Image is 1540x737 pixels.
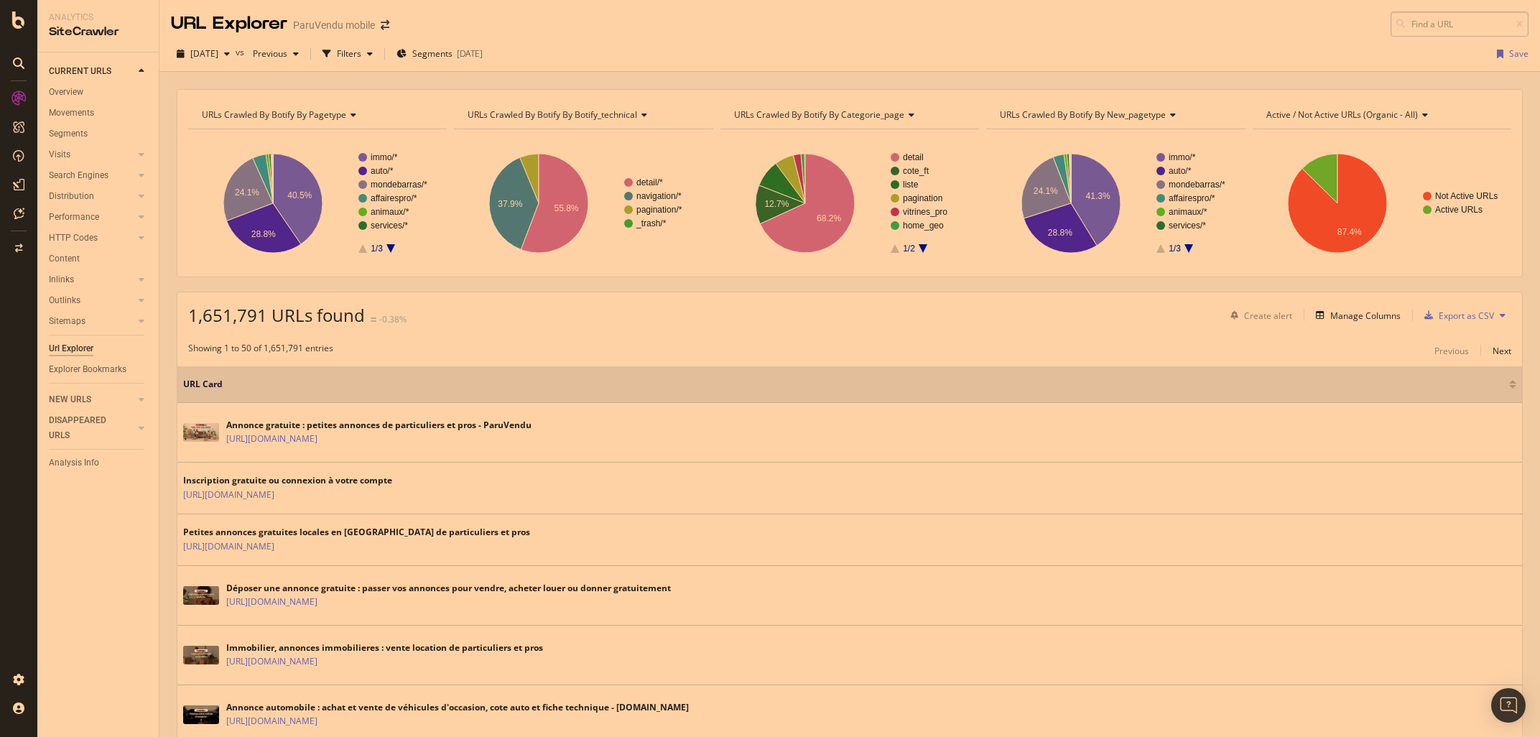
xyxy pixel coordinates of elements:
div: Analysis Info [49,455,99,471]
h4: URLs Crawled By Botify By botify_technical [465,103,700,126]
text: 87.4% [1337,227,1361,237]
text: animaux/* [1169,207,1207,217]
a: Performance [49,210,134,225]
text: auto/* [1169,166,1192,176]
div: Distribution [49,189,94,204]
svg: A chart. [720,141,979,266]
div: Inlinks [49,272,74,287]
button: Next [1493,342,1511,359]
a: [URL][DOMAIN_NAME] [226,595,317,609]
div: DISAPPEARED URLS [49,413,121,443]
svg: A chart. [986,141,1245,266]
span: URLs Crawled By Botify By pagetype [202,108,346,121]
div: Export as CSV [1439,310,1494,322]
div: Search Engines [49,168,108,183]
div: Create alert [1244,310,1292,322]
text: 24.1% [235,187,259,198]
span: URLs Crawled By Botify By categorie_page [734,108,904,121]
text: pagination [903,193,942,203]
text: 24.1% [1034,186,1058,196]
span: 2025 Sep. 12th [190,47,218,60]
div: Outlinks [49,293,80,308]
img: main image [183,646,219,664]
text: auto/* [371,166,394,176]
span: Previous [247,47,287,60]
div: Explorer Bookmarks [49,362,126,377]
text: immo/* [1169,152,1196,162]
div: NEW URLS [49,392,91,407]
div: Manage Columns [1330,310,1401,322]
a: NEW URLS [49,392,134,407]
text: 1/3 [371,244,383,254]
text: cote_ft [903,166,929,176]
a: Analysis Info [49,455,149,471]
div: Petites annonces gratuites locales en [GEOGRAPHIC_DATA] de particuliers et pros [183,526,530,539]
text: affairespro/* [371,193,417,203]
text: affairespro/* [1169,193,1215,203]
button: Filters [317,42,379,65]
text: mondebarras/* [371,180,427,190]
text: immo/* [371,152,398,162]
div: Segments [49,126,88,142]
div: Inscription gratuite ou connexion à votre compte [183,474,392,487]
h4: URLs Crawled By Botify By pagetype [199,103,434,126]
a: [URL][DOMAIN_NAME] [183,488,274,502]
div: CURRENT URLS [49,64,111,79]
a: Explorer Bookmarks [49,362,149,377]
button: Previous [1434,342,1469,359]
img: main image [183,705,219,724]
svg: A chart. [1253,141,1511,266]
text: 41.3% [1086,191,1110,201]
button: [DATE] [171,42,236,65]
text: animaux/* [371,207,409,217]
a: [URL][DOMAIN_NAME] [226,654,317,669]
text: 1/3 [1169,244,1181,254]
div: Annonce automobile : achat et vente de véhicules d'occasion, cote auto et fiche technique - [DOMA... [226,701,689,714]
svg: A chart. [454,141,713,266]
a: Distribution [49,189,134,204]
a: CURRENT URLS [49,64,134,79]
div: ParuVendu mobile [293,18,375,32]
text: mondebarras/* [1169,180,1225,190]
text: liste [903,180,919,190]
text: Active URLs [1435,205,1483,215]
div: Overview [49,85,83,100]
svg: A chart. [188,141,447,266]
text: detail/* [636,177,663,187]
div: Sitemaps [49,314,85,329]
text: 28.8% [1048,228,1072,238]
a: Movements [49,106,149,121]
div: arrow-right-arrow-left [381,20,389,30]
div: Immobilier, annonces immobilieres : vente location de particuliers et pros [226,641,543,654]
img: Equal [371,317,376,322]
text: vitrines_pro [903,207,947,217]
text: navigation/* [636,191,682,201]
div: Movements [49,106,94,121]
text: services/* [1169,221,1206,231]
div: -0.38% [379,313,407,325]
span: vs [236,46,247,58]
a: Sitemaps [49,314,134,329]
div: Filters [337,47,361,60]
a: [URL][DOMAIN_NAME] [183,539,274,554]
text: detail [903,152,924,162]
span: 1,651,791 URLs found [188,303,365,327]
div: HTTP Codes [49,231,98,246]
a: Url Explorer [49,341,149,356]
text: 1/2 [903,244,915,254]
div: Save [1509,47,1529,60]
h4: URLs Crawled By Botify By categorie_page [731,103,966,126]
div: Annonce gratuite : petites annonces de particuliers et pros - ParuVendu [226,419,532,432]
span: URLs Crawled By Botify By botify_technical [468,108,637,121]
a: Segments [49,126,149,142]
div: SiteCrawler [49,24,147,40]
text: _trash/* [636,218,667,228]
text: 40.5% [287,190,312,200]
div: [DATE] [457,47,483,60]
a: Inlinks [49,272,134,287]
img: main image [183,586,219,605]
a: Outlinks [49,293,134,308]
div: Content [49,251,80,266]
